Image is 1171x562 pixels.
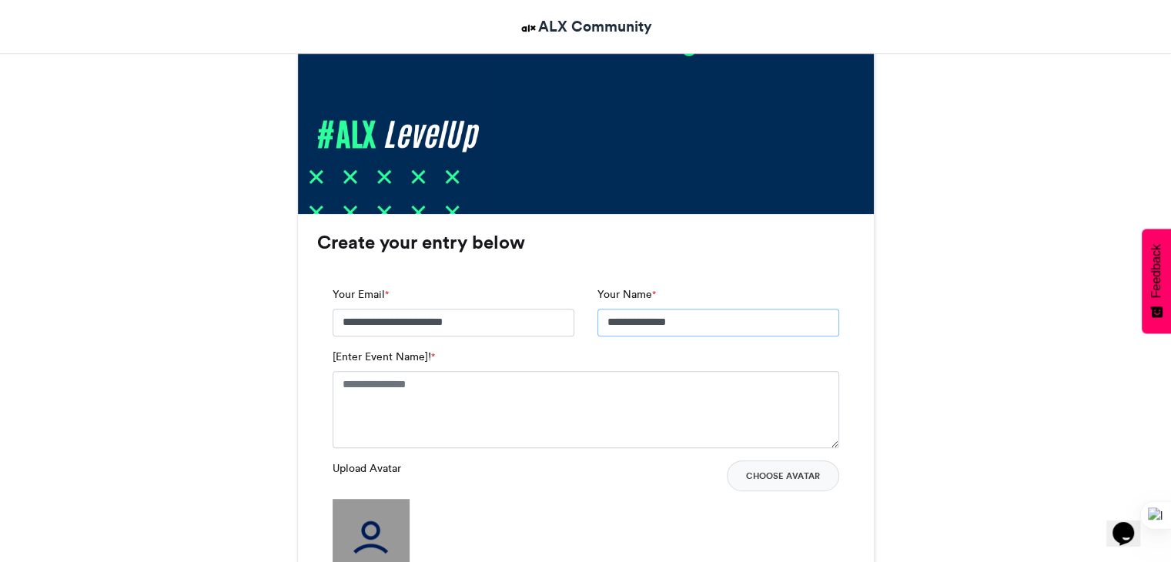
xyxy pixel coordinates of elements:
label: [Enter Event Name]! [333,349,435,365]
span: Feedback [1149,244,1163,298]
img: ALX Community [519,18,538,38]
label: Your Email [333,286,389,303]
button: Choose Avatar [727,460,839,491]
label: Upload Avatar [333,460,401,477]
h3: Create your entry below [317,233,855,252]
div: Programme Name [406,30,847,59]
a: ALX Community [519,15,652,38]
button: Feedback - Show survey [1142,229,1171,333]
label: Your Name [597,286,656,303]
iframe: chat widget [1106,500,1156,547]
